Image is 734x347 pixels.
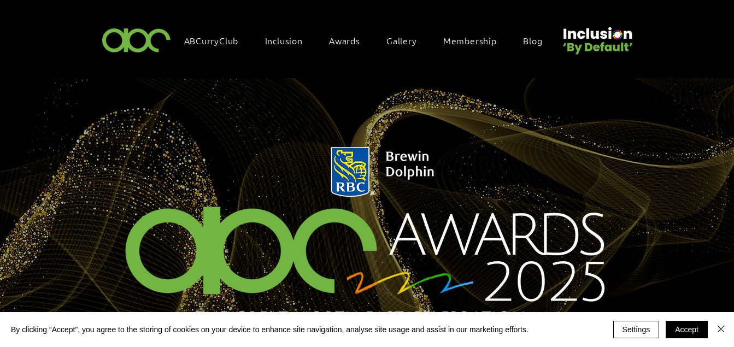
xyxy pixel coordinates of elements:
[714,321,727,338] button: Close
[260,29,319,52] div: Inclusion
[443,34,497,46] span: Membership
[265,34,303,46] span: Inclusion
[184,34,239,46] span: ABCurryClub
[714,322,727,336] img: Close
[438,29,513,52] a: Membership
[11,325,529,334] span: By clicking “Accept”, you agree to the storing of cookies on your device to enhance site navigati...
[329,34,360,46] span: Awards
[179,29,255,52] a: ABCurryClub
[666,321,708,338] button: Accept
[99,23,174,56] img: ABC-Logo-Blank-Background-01-01-2.png
[613,321,660,338] button: Settings
[523,34,542,46] span: Blog
[96,134,638,342] img: Northern Insights Double Pager Apr 2025.png
[386,34,417,46] span: Gallery
[559,18,635,56] img: Untitled design (22).png
[518,29,559,52] a: Blog
[381,29,433,52] a: Gallery
[179,29,559,52] nav: Site
[324,29,377,52] div: Awards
